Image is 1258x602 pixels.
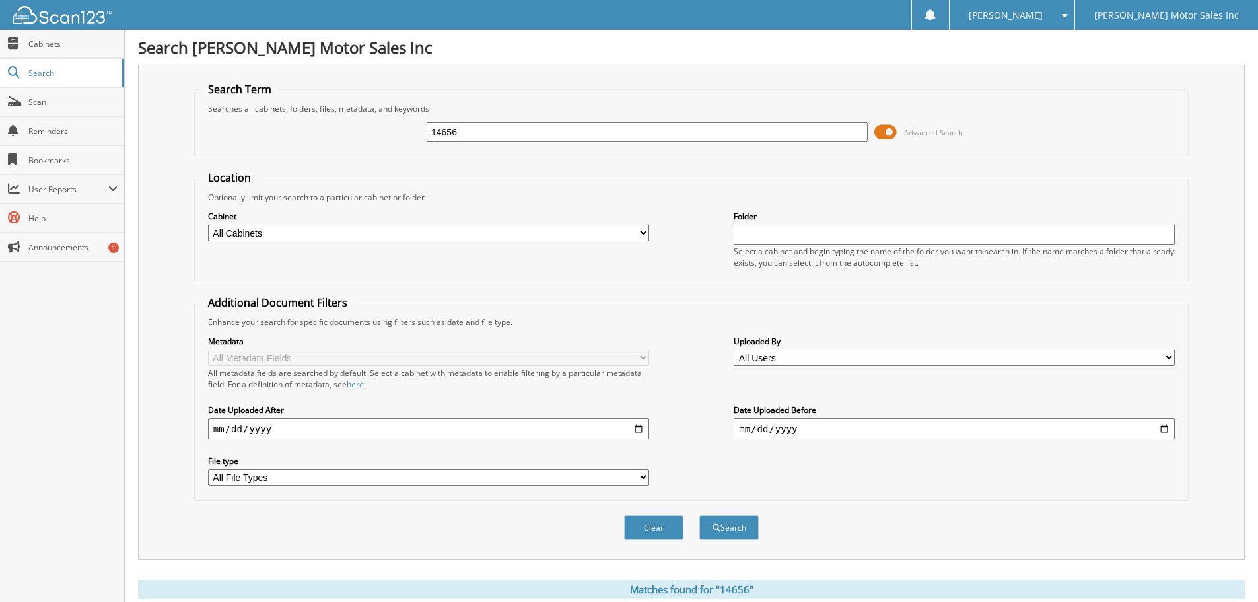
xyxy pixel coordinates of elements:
label: Metadata [208,336,649,347]
label: Cabinet [208,211,649,222]
label: Folder [734,211,1175,222]
label: Date Uploaded After [208,404,649,416]
span: Search [28,67,116,79]
button: Search [699,515,759,540]
span: Help [28,213,118,224]
label: Uploaded By [734,336,1175,347]
label: File type [208,455,649,467]
span: Bookmarks [28,155,118,166]
span: Reminders [28,126,118,137]
label: Date Uploaded Before [734,404,1175,416]
h1: Search [PERSON_NAME] Motor Sales Inc [138,36,1245,58]
input: end [734,418,1175,439]
span: User Reports [28,184,108,195]
a: here [347,379,364,390]
span: [PERSON_NAME] [969,11,1043,19]
div: Select a cabinet and begin typing the name of the folder you want to search in. If the name match... [734,246,1175,268]
div: Optionally limit your search to a particular cabinet or folder [201,192,1181,203]
legend: Additional Document Filters [201,295,354,310]
img: scan123-logo-white.svg [13,6,112,24]
input: start [208,418,649,439]
div: Enhance your search for specific documents using filters such as date and file type. [201,317,1181,328]
legend: Location [201,170,258,185]
button: Clear [624,515,683,540]
span: Announcements [28,242,118,253]
span: Scan [28,96,118,108]
div: 1 [108,243,119,253]
legend: Search Term [201,82,278,96]
span: Advanced Search [904,128,963,137]
span: [PERSON_NAME] Motor Sales Inc [1094,11,1239,19]
div: Searches all cabinets, folders, files, metadata, and keywords [201,103,1181,114]
span: Cabinets [28,38,118,50]
div: All metadata fields are searched by default. Select a cabinet with metadata to enable filtering b... [208,367,649,390]
div: Matches found for "14656" [138,580,1245,599]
